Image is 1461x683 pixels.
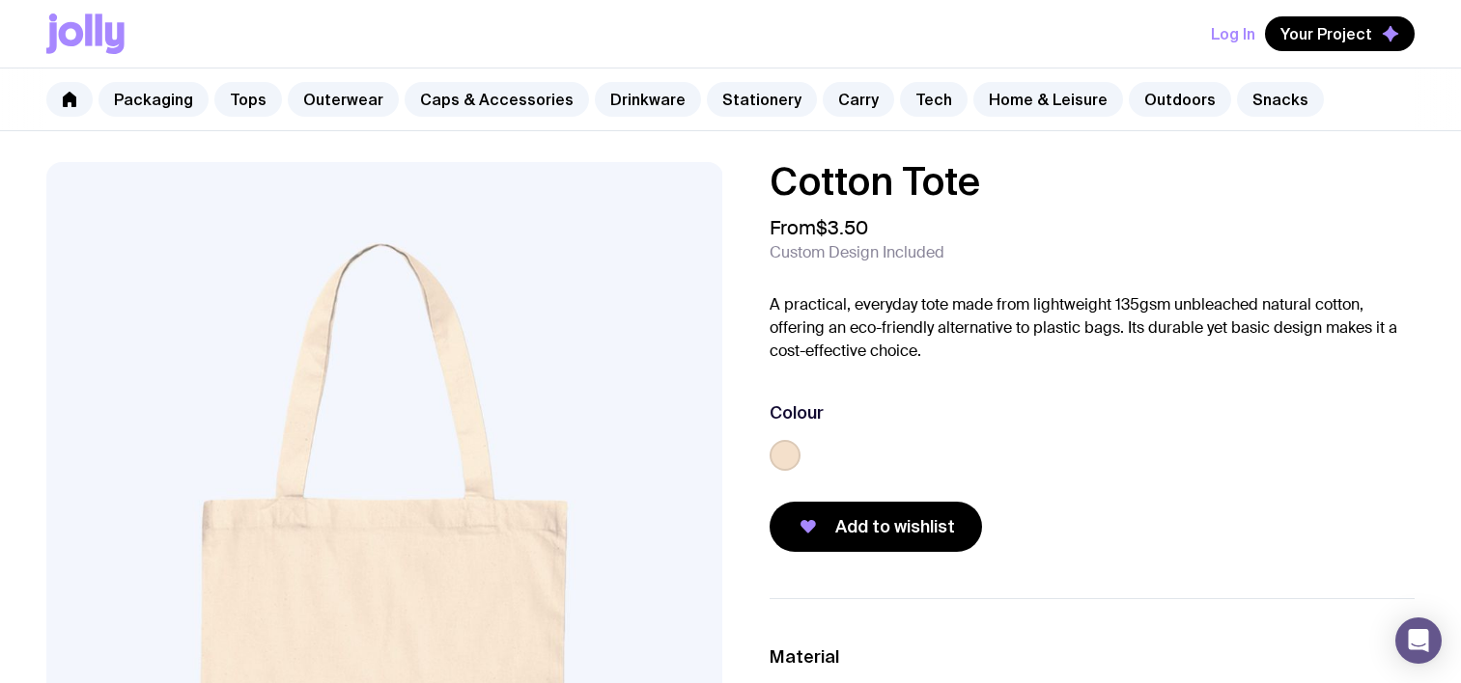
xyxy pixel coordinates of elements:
[1237,82,1324,117] a: Snacks
[770,645,1416,669] h3: Material
[770,401,824,424] h3: Colour
[98,82,209,117] a: Packaging
[823,82,894,117] a: Carry
[770,216,868,239] span: From
[835,515,955,538] span: Add to wishlist
[1129,82,1231,117] a: Outdoors
[1211,16,1255,51] button: Log In
[770,502,982,552] button: Add to wishlist
[770,243,944,262] span: Custom Design Included
[288,82,399,117] a: Outerwear
[707,82,817,117] a: Stationery
[770,162,1416,201] h1: Cotton Tote
[1395,617,1442,664] div: Open Intercom Messenger
[1265,16,1415,51] button: Your Project
[595,82,701,117] a: Drinkware
[973,82,1123,117] a: Home & Leisure
[816,215,868,240] span: $3.50
[770,293,1416,363] p: A practical, everyday tote made from lightweight 135gsm unbleached natural cotton, offering an ec...
[214,82,282,117] a: Tops
[1280,24,1372,43] span: Your Project
[405,82,589,117] a: Caps & Accessories
[900,82,968,117] a: Tech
